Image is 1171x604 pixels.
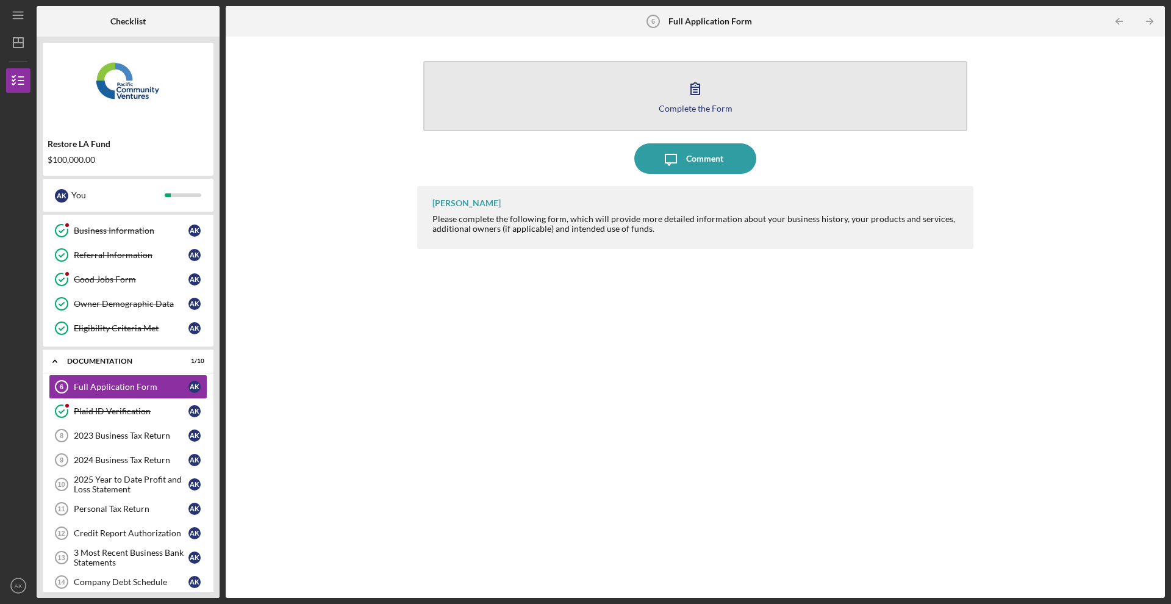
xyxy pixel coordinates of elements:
a: Plaid ID VerificationAK [49,399,207,423]
div: A K [188,225,201,237]
tspan: 13 [57,554,65,561]
div: A K [188,527,201,539]
div: A K [188,576,201,588]
div: A K [188,273,201,286]
div: Credit Report Authorization [74,528,188,538]
a: 102025 Year to Date Profit and Loss StatementAK [49,472,207,497]
div: A K [188,322,201,334]
div: 2025 Year to Date Profit and Loss Statement [74,475,188,494]
button: AK [6,573,30,598]
tspan: 6 [60,383,63,390]
div: Please complete the following form, which will provide more detailed information about your busin... [432,214,961,234]
div: Good Jobs Form [74,275,188,284]
div: Owner Demographic Data [74,299,188,309]
button: Comment [634,143,756,174]
div: A K [188,454,201,466]
a: 82023 Business Tax ReturnAK [49,423,207,448]
a: 14Company Debt ScheduleAK [49,570,207,594]
div: A K [188,430,201,442]
div: Referral Information [74,250,188,260]
div: A K [188,405,201,417]
a: 92024 Business Tax ReturnAK [49,448,207,472]
div: Plaid ID Verification [74,406,188,416]
div: 3 Most Recent Business Bank Statements [74,548,188,567]
div: Personal Tax Return [74,504,188,514]
img: Product logo [43,49,213,122]
div: Restore LA Fund [48,139,209,149]
div: 2023 Business Tax Return [74,431,188,440]
text: AK [15,583,23,589]
div: Comment [686,143,723,174]
tspan: 11 [57,505,65,512]
tspan: 10 [57,481,65,488]
div: A K [188,552,201,564]
tspan: 14 [57,578,65,586]
tspan: 12 [57,530,65,537]
div: A K [188,249,201,261]
a: Business InformationAK [49,218,207,243]
a: 6Full Application FormAK [49,375,207,399]
div: Company Debt Schedule [74,577,188,587]
tspan: 6 [651,18,655,25]
a: Referral InformationAK [49,243,207,267]
div: Eligibility Criteria Met [74,323,188,333]
a: 12Credit Report AuthorizationAK [49,521,207,545]
tspan: 8 [60,432,63,439]
div: 1 / 10 [182,358,204,365]
button: Complete the Form [423,61,967,131]
a: 133 Most Recent Business Bank StatementsAK [49,545,207,570]
div: Documentation [67,358,174,365]
div: [PERSON_NAME] [432,198,501,208]
b: Checklist [110,16,146,26]
div: 2024 Business Tax Return [74,455,188,465]
tspan: 9 [60,456,63,464]
div: A K [188,298,201,310]
div: Complete the Form [659,104,732,113]
a: 11Personal Tax ReturnAK [49,497,207,521]
div: $100,000.00 [48,155,209,165]
div: A K [188,503,201,515]
b: Full Application Form [668,16,752,26]
a: Eligibility Criteria MetAK [49,316,207,340]
div: A K [188,478,201,491]
div: You [71,185,165,206]
div: A K [188,381,201,393]
div: Full Application Form [74,382,188,392]
div: A K [55,189,68,203]
div: Business Information [74,226,188,235]
a: Owner Demographic DataAK [49,292,207,316]
a: Good Jobs FormAK [49,267,207,292]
